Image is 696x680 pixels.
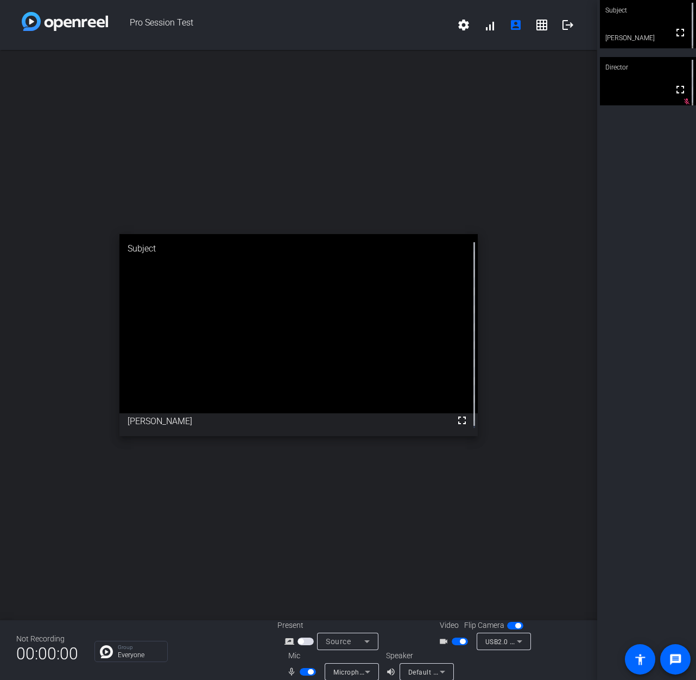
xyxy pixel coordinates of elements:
[386,650,451,662] div: Speaker
[118,645,162,650] p: Group
[16,640,78,667] span: 00:00:00
[477,12,503,38] button: signal_cellular_alt
[561,18,574,32] mat-icon: logout
[674,83,687,96] mat-icon: fullscreen
[108,12,451,38] span: Pro Session Test
[669,653,682,666] mat-icon: message
[22,12,108,31] img: white-gradient.svg
[485,637,608,646] span: USB2.0 HD UVC WebCam (0408:30d4)
[674,26,687,39] mat-icon: fullscreen
[439,635,452,648] mat-icon: videocam_outline
[119,234,478,263] div: Subject
[287,665,300,678] mat-icon: mic_none
[464,620,504,631] span: Flip Camera
[634,653,647,666] mat-icon: accessibility
[457,18,470,32] mat-icon: settings
[535,18,548,32] mat-icon: grid_on
[440,620,459,631] span: Video
[277,650,386,662] div: Mic
[408,668,526,676] span: Default - Speakers (Realtek(R) Audio)
[600,57,696,78] div: Director
[16,633,78,645] div: Not Recording
[333,668,431,676] span: Microphone (Realtek(R) Audio)
[284,635,298,648] mat-icon: screen_share_outline
[509,18,522,32] mat-icon: account_box
[118,652,162,658] p: Everyone
[326,637,351,646] span: Source
[277,620,386,631] div: Present
[100,645,113,658] img: Chat Icon
[386,665,399,678] mat-icon: volume_up
[455,414,469,427] mat-icon: fullscreen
